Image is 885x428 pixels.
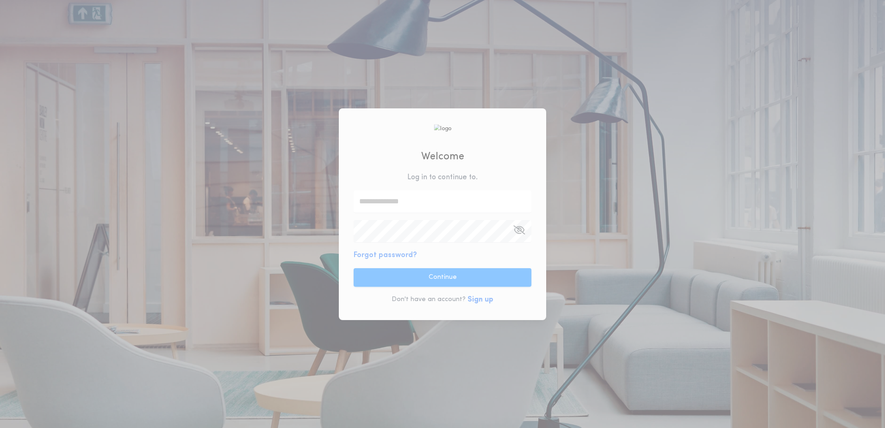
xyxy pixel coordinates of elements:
[467,294,493,305] button: Sign up
[407,172,478,183] p: Log in to continue to .
[434,124,451,133] img: logo
[421,149,464,164] h2: Welcome
[354,268,531,287] button: Continue
[354,250,417,261] button: Forgot password?
[392,295,466,304] p: Don't have an account?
